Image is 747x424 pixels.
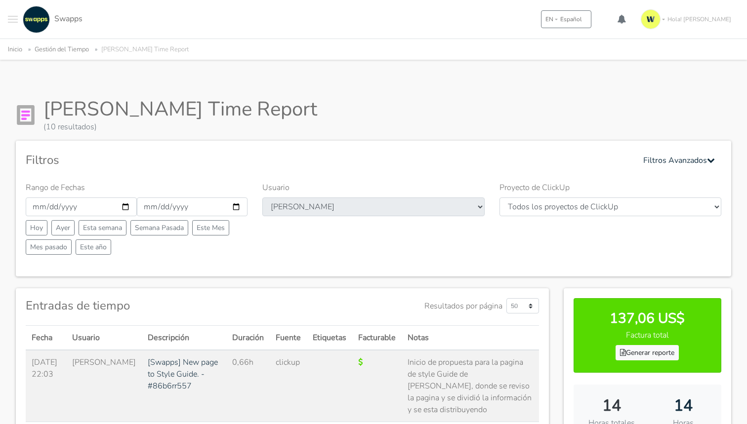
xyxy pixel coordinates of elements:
img: Report Icon [16,105,36,125]
td: 0,66h [226,350,270,422]
h4: Filtros [26,153,59,167]
label: Proyecto de ClickUp [499,182,570,193]
label: Resultados por página [424,300,502,312]
button: Este Mes [192,220,229,235]
th: Fuente [270,326,307,350]
label: Usuario [262,182,290,193]
td: [PERSON_NAME] [66,350,142,422]
td: Inicio de propuesta para la pagina de style Guide de [PERSON_NAME], donde se reviso la pagina y s... [402,350,539,422]
th: Etiquetas [307,326,352,350]
div: (10 resultados) [43,121,317,133]
h2: 14 [583,396,640,415]
td: clickup [270,350,307,422]
span: Swapps [54,13,83,24]
th: Notas [402,326,539,350]
h1: [PERSON_NAME] Time Report [43,97,317,121]
a: Gestión del Tiempo [35,45,89,54]
th: Usuario [66,326,142,350]
th: Descripción [142,326,226,350]
button: Esta semana [79,220,126,235]
img: isotipo-3-3e143c57.png [641,9,661,29]
img: swapps-linkedin-v2.jpg [23,6,50,33]
p: Factura total [584,329,711,341]
th: Fecha [26,326,66,350]
td: [DATE] 22:03 [26,350,66,422]
button: Filtros Avanzados [637,151,721,170]
button: Este año [76,239,111,255]
span: Hola! [PERSON_NAME] [667,15,731,24]
a: Swapps [20,6,83,33]
button: Toggle navigation menu [8,6,18,33]
th: Facturable [352,326,402,350]
button: Mes pasado [26,239,72,255]
a: [Swapps] New page to Style Guide. - #86b6rr557 [148,357,218,391]
h2: 14 [655,396,711,415]
a: Inicio [8,45,22,54]
a: Hola! [PERSON_NAME] [637,5,739,33]
button: Semana Pasada [130,220,188,235]
a: Generar reporte [616,345,679,360]
th: Duración [226,326,270,350]
button: ENEspañol [541,10,591,28]
button: Ayer [51,220,75,235]
h3: 137,06 US$ [584,310,711,327]
span: Español [560,15,582,24]
h4: Entradas de tiempo [26,299,130,313]
li: [PERSON_NAME] Time Report [91,44,189,55]
button: Hoy [26,220,47,235]
label: Rango de Fechas [26,182,85,193]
